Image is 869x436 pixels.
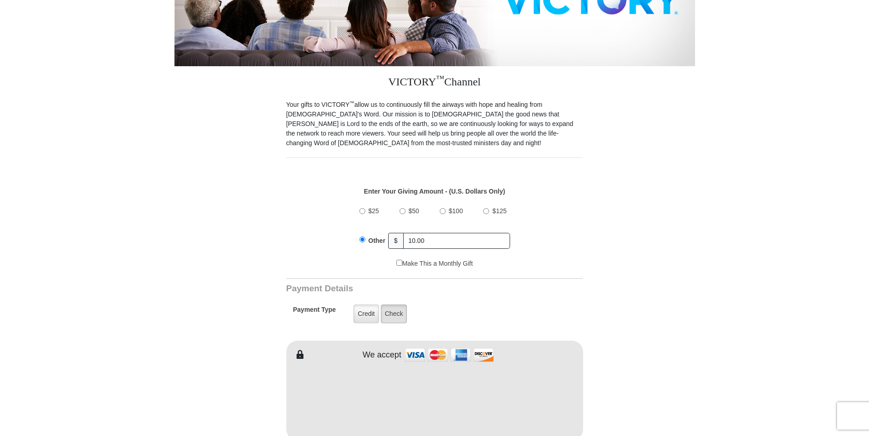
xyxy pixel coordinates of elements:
strong: Enter Your Giving Amount - (U.S. Dollars Only) [364,188,505,195]
input: Other Amount [403,233,510,249]
span: $50 [409,207,419,215]
sup: ™ [350,100,355,105]
img: credit cards accepted [404,345,495,365]
span: Other [369,237,385,244]
h3: VICTORY Channel [286,66,583,100]
label: Check [381,305,407,323]
span: $25 [369,207,379,215]
span: $125 [492,207,506,215]
p: Your gifts to VICTORY allow us to continuously fill the airways with hope and healing from [DEMOG... [286,100,583,148]
span: $ [388,233,404,249]
h3: Payment Details [286,284,519,294]
h4: We accept [363,350,401,360]
label: Make This a Monthly Gift [396,259,473,268]
input: Make This a Monthly Gift [396,260,402,266]
h5: Payment Type [293,306,336,318]
label: Credit [353,305,379,323]
span: $100 [449,207,463,215]
sup: ™ [436,74,444,83]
